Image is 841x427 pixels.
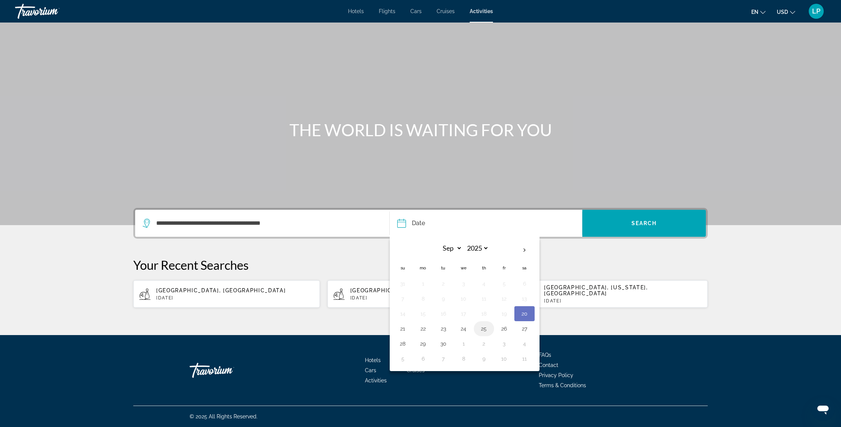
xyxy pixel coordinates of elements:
a: Activities [365,377,387,383]
div: Search widget [135,210,706,237]
button: Search [582,210,706,237]
span: en [751,9,758,15]
a: Hotels [365,357,381,363]
button: [GEOGRAPHIC_DATA], [GEOGRAPHIC_DATA][DATE] [133,280,320,308]
p: [DATE] [156,295,314,301]
button: Day 6 [518,278,531,289]
button: Day 31 [397,278,409,289]
button: Day 18 [478,308,490,319]
button: Day 2 [478,338,490,349]
button: Day 8 [458,353,470,364]
a: Privacy Policy [539,372,573,378]
button: Day 13 [518,293,531,304]
select: Select month [438,242,462,255]
p: Your Recent Searches [133,257,708,272]
button: Change language [751,6,766,17]
button: Day 30 [437,338,449,349]
a: Cruises [437,8,455,14]
button: Day 24 [458,323,470,334]
a: Hotels [348,8,364,14]
button: Day 6 [417,353,429,364]
button: Day 9 [478,353,490,364]
span: © 2025 All Rights Reserved. [190,413,258,419]
button: Day 3 [458,278,470,289]
span: USD [777,9,788,15]
a: Flights [379,8,395,14]
span: [GEOGRAPHIC_DATA], [GEOGRAPHIC_DATA] [350,287,480,293]
button: Day 26 [498,323,510,334]
span: LP [812,8,820,15]
button: Day 22 [417,323,429,334]
a: Travorium [15,2,90,21]
button: Day 3 [498,338,510,349]
button: Day 20 [518,308,531,319]
a: Travorium [190,359,265,382]
h1: THE WORLD IS WAITING FOR YOU [280,120,561,140]
button: [GEOGRAPHIC_DATA], [GEOGRAPHIC_DATA][DATE] [327,280,514,308]
button: Day 12 [498,293,510,304]
button: Day 10 [498,353,510,364]
a: Cruises [407,367,425,373]
button: Day 4 [478,278,490,289]
button: Day 21 [397,323,409,334]
button: Day 8 [417,293,429,304]
button: Day 23 [437,323,449,334]
iframe: Button to launch messaging window [811,397,835,421]
button: Day 1 [417,278,429,289]
button: Day 5 [397,353,409,364]
button: Day 1 [458,338,470,349]
p: [DATE] [544,298,702,304]
span: Search [632,220,657,226]
button: Day 11 [478,293,490,304]
a: Contact [539,362,558,368]
button: Next month [514,242,535,259]
p: [DATE] [350,295,508,301]
button: User Menu [806,3,826,19]
button: Day 27 [518,323,531,334]
button: Day 29 [417,338,429,349]
button: [GEOGRAPHIC_DATA], [US_STATE], [GEOGRAPHIC_DATA][DATE] [521,280,708,308]
select: Select year [464,242,489,255]
a: Cars [410,8,422,14]
button: Day 10 [458,293,470,304]
button: Day 4 [518,338,531,349]
button: Day 7 [397,293,409,304]
button: Day 9 [437,293,449,304]
button: Day 17 [458,308,470,319]
button: Day 25 [478,323,490,334]
button: Day 2 [437,278,449,289]
a: Activities [470,8,493,14]
button: Day 14 [397,308,409,319]
span: [GEOGRAPHIC_DATA], [GEOGRAPHIC_DATA] [156,287,286,293]
button: Day 28 [397,338,409,349]
button: Day 19 [498,308,510,319]
button: Change currency [777,6,795,17]
a: Cars [365,367,376,373]
button: Day 15 [417,308,429,319]
button: Day 11 [518,353,531,364]
button: Day 16 [437,308,449,319]
a: FAQs [539,352,551,358]
button: Day 7 [437,353,449,364]
button: Date [397,210,582,237]
a: Terms & Conditions [539,382,586,388]
span: [GEOGRAPHIC_DATA], [US_STATE], [GEOGRAPHIC_DATA] [544,284,648,296]
button: Day 5 [498,278,510,289]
